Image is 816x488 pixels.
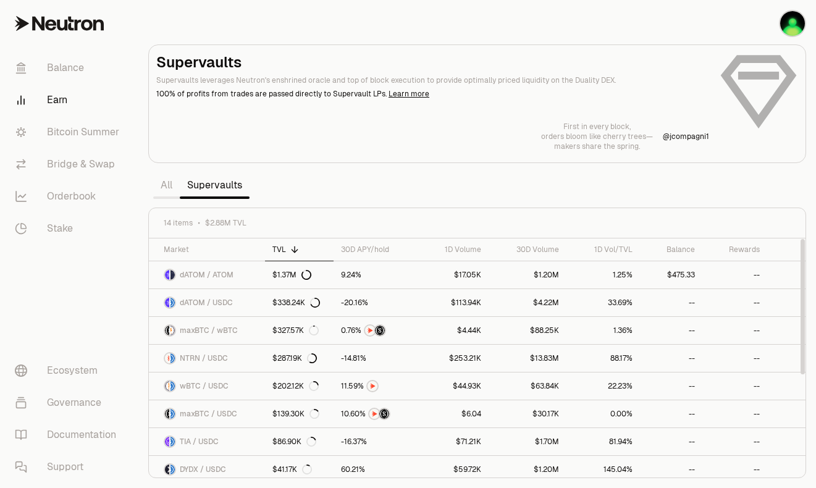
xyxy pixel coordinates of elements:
img: NTRN Logo [165,353,169,363]
a: Bridge & Swap [5,148,133,180]
a: $338.24K [265,289,334,316]
a: $86.90K [265,428,334,455]
a: NTRN [334,372,418,400]
img: USDC Logo [170,381,175,391]
a: -- [640,372,702,400]
a: NTRNStructured Points [334,317,418,344]
a: NTRNStructured Points [334,400,418,427]
p: makers share the spring. [541,141,653,151]
a: NTRN LogoUSDC LogoNTRN / USDC [149,345,265,372]
a: $59.72K [418,456,489,483]
div: 30D APY/hold [341,245,410,255]
a: $88.25K [489,317,566,344]
img: USDC Logo [170,465,175,474]
div: $86.90K [272,437,316,447]
a: DYDX LogoUSDC LogoDYDX / USDC [149,456,265,483]
a: 1.25% [566,261,640,288]
a: maxBTC LogowBTC LogomaxBTC / wBTC [149,317,265,344]
div: 30D Volume [496,245,559,255]
a: $41.17K [265,456,334,483]
div: $338.24K [272,298,320,308]
img: dATOM Logo [165,298,169,308]
button: NTRNStructured Points [341,408,410,420]
a: $44.93K [418,372,489,400]
img: NTRN [368,381,377,391]
img: USDC Logo [170,409,175,419]
div: $41.17K [272,465,312,474]
img: wBTC Logo [165,381,169,391]
span: maxBTC / USDC [180,409,237,419]
a: 0.00% [566,400,640,427]
button: NTRNStructured Points [341,324,410,337]
a: $4.22M [489,289,566,316]
img: wBTC Logo [170,326,175,335]
h2: Supervaults [156,53,709,72]
a: Stake [5,212,133,245]
a: Ecosystem [5,355,133,387]
a: Orderbook [5,180,133,212]
a: $202.12K [265,372,334,400]
a: maxBTC LogoUSDC LogomaxBTC / USDC [149,400,265,427]
a: @jcompagni1 [663,132,709,141]
div: $139.30K [272,409,319,419]
span: dATOM / ATOM [180,270,233,280]
a: Governance [5,387,133,419]
a: $1.70M [489,428,566,455]
span: maxBTC / wBTC [180,326,238,335]
a: Documentation [5,419,133,451]
a: $253.21K [418,345,489,372]
a: $71.21K [418,428,489,455]
a: TIA LogoUSDC LogoTIA / USDC [149,428,265,455]
div: $202.12K [272,381,319,391]
a: -- [640,456,702,483]
a: 33.69% [566,289,640,316]
img: USDC Logo [170,437,175,447]
a: $327.57K [265,317,334,344]
a: $475.33 [640,261,702,288]
p: Supervaults leverages Neutron's enshrined oracle and top of block execution to provide optimally ... [156,75,709,86]
a: -- [640,428,702,455]
span: NTRN / USDC [180,353,228,363]
a: $287.19K [265,345,334,372]
a: -- [640,289,702,316]
div: 1D Vol/TVL [574,245,633,255]
div: 1D Volume [425,245,481,255]
a: -- [640,345,702,372]
a: 81.94% [566,428,640,455]
a: $63.84K [489,372,566,400]
a: All [153,173,180,198]
div: Balance [647,245,695,255]
a: -- [640,400,702,427]
span: $2.88M TVL [205,218,246,228]
a: Support [5,451,133,483]
img: Structured Points [375,326,385,335]
span: DYDX / USDC [180,465,226,474]
div: TVL [272,245,326,255]
span: 14 items [164,218,193,228]
a: $30.17K [489,400,566,427]
a: Earn [5,84,133,116]
div: $287.19K [272,353,317,363]
a: -- [702,261,767,288]
div: Market [164,245,258,255]
a: -- [702,456,767,483]
a: $13.83M [489,345,566,372]
p: 100% of profits from trades are passed directly to Supervault LPs. [156,88,709,99]
a: $1.37M [265,261,334,288]
a: $1.20M [489,456,566,483]
a: -- [702,372,767,400]
a: -- [702,400,767,427]
a: Supervaults [180,173,250,198]
img: maxBTC Logo [165,409,169,419]
a: -- [702,345,767,372]
img: TIA Logo [165,437,169,447]
a: $6.04 [418,400,489,427]
a: Learn more [389,89,429,99]
a: -- [702,289,767,316]
p: @ jcompagni1 [663,132,709,141]
a: 145.04% [566,456,640,483]
img: Structured Points [379,409,389,419]
p: First in every block, [541,122,653,132]
img: DYDX Logo [165,465,169,474]
img: maxBTC Logo [165,326,169,335]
